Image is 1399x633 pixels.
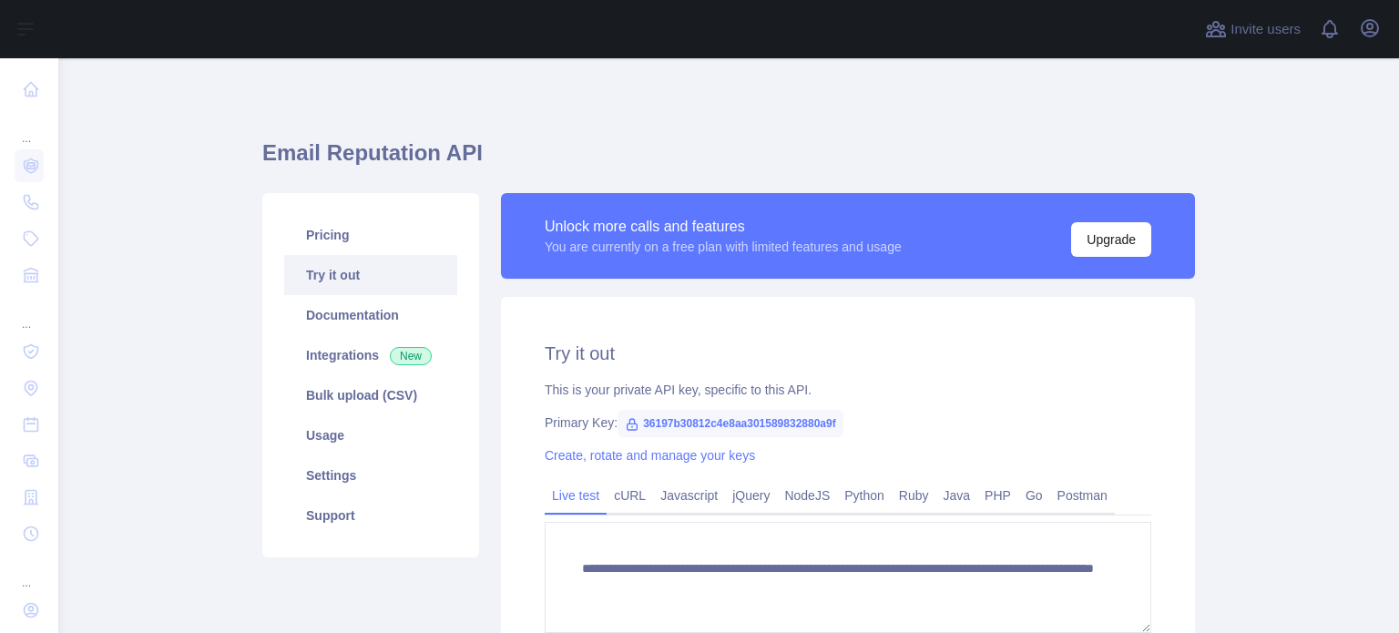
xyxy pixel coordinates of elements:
[545,448,755,463] a: Create, rotate and manage your keys
[545,216,902,238] div: Unlock more calls and features
[618,410,843,437] span: 36197b30812c4e8aa301589832880a9f
[653,481,725,510] a: Javascript
[545,238,902,256] div: You are currently on a free plan with limited features and usage
[284,335,457,375] a: Integrations New
[545,341,1151,366] h2: Try it out
[1018,481,1050,510] a: Go
[15,554,44,590] div: ...
[1050,481,1115,510] a: Postman
[262,138,1195,182] h1: Email Reputation API
[545,381,1151,399] div: This is your private API key, specific to this API.
[607,481,653,510] a: cURL
[284,495,457,536] a: Support
[284,415,457,455] a: Usage
[284,375,457,415] a: Bulk upload (CSV)
[284,255,457,295] a: Try it out
[284,295,457,335] a: Documentation
[1201,15,1304,44] button: Invite users
[15,295,44,332] div: ...
[15,109,44,146] div: ...
[1231,19,1301,40] span: Invite users
[284,455,457,495] a: Settings
[936,481,978,510] a: Java
[892,481,936,510] a: Ruby
[1071,222,1151,257] button: Upgrade
[725,481,777,510] a: jQuery
[545,481,607,510] a: Live test
[777,481,837,510] a: NodeJS
[390,347,432,365] span: New
[977,481,1018,510] a: PHP
[837,481,892,510] a: Python
[545,413,1151,432] div: Primary Key:
[284,215,457,255] a: Pricing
